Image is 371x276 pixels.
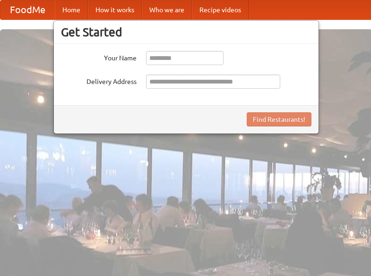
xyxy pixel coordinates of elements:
[0,0,55,19] a: FoodMe
[55,0,88,19] a: Home
[61,51,137,63] label: Your Name
[88,0,142,19] a: How it works
[61,25,311,39] h3: Get Started
[142,0,192,19] a: Who we are
[192,0,249,19] a: Recipe videos
[61,75,137,86] label: Delivery Address
[247,112,311,126] button: Find Restaurants!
